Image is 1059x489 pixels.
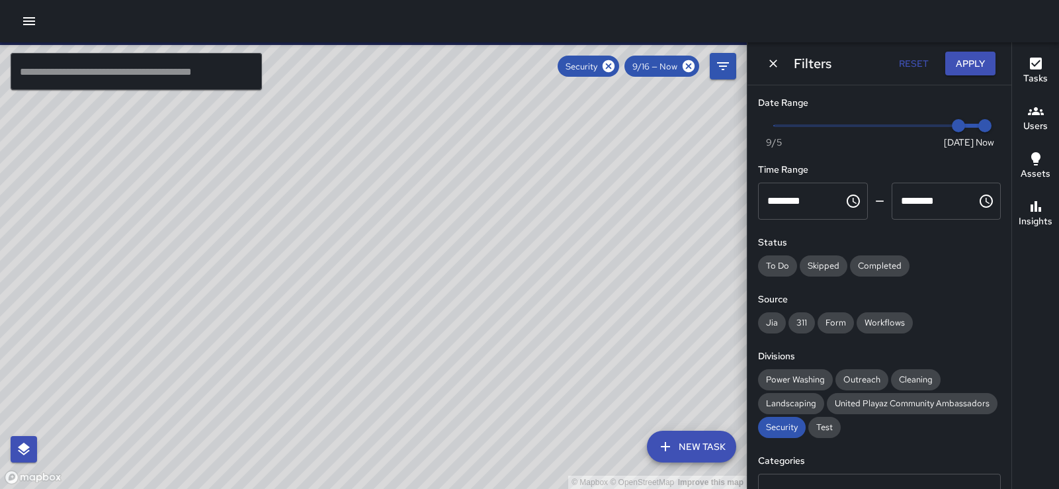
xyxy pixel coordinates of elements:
span: Landscaping [758,398,824,409]
h6: Assets [1021,167,1050,181]
span: Completed [850,260,910,271]
div: United Playaz Community Ambassadors [827,393,997,414]
button: Choose time, selected time is 11:59 PM [973,188,999,214]
button: New Task [647,431,736,463]
span: Power Washing [758,374,833,385]
div: Form [818,312,854,333]
div: Outreach [835,369,888,390]
div: Landscaping [758,393,824,414]
h6: Users [1023,119,1048,134]
button: Apply [945,52,995,76]
span: Form [818,317,854,328]
div: To Do [758,255,797,277]
div: Test [808,417,841,438]
div: Jia [758,312,786,333]
h6: Filters [794,53,831,74]
div: Security [758,417,806,438]
h6: Divisions [758,349,1001,364]
button: Filters [710,53,736,79]
span: Outreach [835,374,888,385]
span: Test [808,422,841,433]
button: Reset [892,52,935,76]
span: 9/16 — Now [624,61,685,72]
div: 311 [788,312,815,333]
h6: Time Range [758,163,1001,177]
h6: Categories [758,454,1001,468]
button: Assets [1012,143,1059,191]
span: United Playaz Community Ambassadors [827,398,997,409]
div: Power Washing [758,369,833,390]
h6: Source [758,292,1001,307]
div: Security [558,56,619,77]
span: Now [976,136,994,149]
h6: Tasks [1023,71,1048,86]
button: Tasks [1012,48,1059,95]
span: 311 [788,317,815,328]
h6: Status [758,236,1001,250]
span: 9/5 [766,136,782,149]
span: Cleaning [891,374,941,385]
span: Skipped [800,260,847,271]
div: Skipped [800,255,847,277]
div: Cleaning [891,369,941,390]
h6: Insights [1019,214,1052,229]
button: Dismiss [763,54,783,73]
span: To Do [758,260,797,271]
button: Insights [1012,191,1059,238]
div: 9/16 — Now [624,56,699,77]
span: Security [758,422,806,433]
span: Jia [758,317,786,328]
div: Completed [850,255,910,277]
button: Users [1012,95,1059,143]
div: Workflows [857,312,913,333]
h6: Date Range [758,96,1001,111]
span: Workflows [857,317,913,328]
span: Security [558,61,605,72]
button: Choose time, selected time is 12:00 AM [840,188,867,214]
span: [DATE] [944,136,974,149]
